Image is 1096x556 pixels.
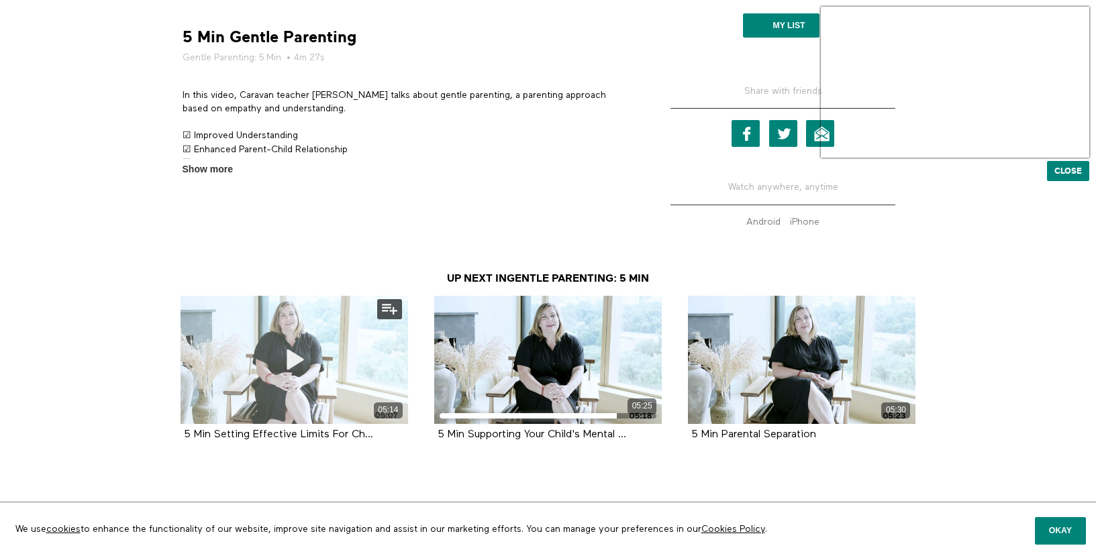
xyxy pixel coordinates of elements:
[46,524,81,534] a: cookies
[670,85,895,109] h5: Share with friends
[184,429,373,439] a: 5 Min Setting Effective Limits For Ch...
[787,217,823,227] a: iPhone
[183,89,632,116] p: In this video, Caravan teacher [PERSON_NAME] talks about gentle parenting, a parenting approach b...
[743,217,784,227] a: Android
[743,13,819,38] button: My list
[183,51,632,64] h5: • 4m 27s
[5,512,862,546] p: We use to enhance the functionality of our website, improve site navigation and assist in our mar...
[732,120,760,147] a: Facebook
[691,429,816,439] a: 5 Min Parental Separation
[181,296,408,424] a: 5 Min Setting Effective Limits For Ch... 05:14
[172,272,924,286] h3: Up Next in
[806,120,834,147] a: Email
[183,27,356,48] strong: 5 Min Gentle Parenting
[183,129,632,170] p: ☑ Improved Understanding ☑ Enhanced Parent-Child Relationship ☑ Stronger Relationships
[688,296,915,424] a: 5 Min Parental Separation 05:30
[769,120,797,147] a: Twitter
[1035,517,1086,544] button: Okay
[507,272,649,284] a: Gentle Parenting: 5 Min
[790,217,819,227] strong: iPhone
[701,524,765,534] a: Cookies Policy
[377,299,402,319] button: Add to my list
[746,217,781,227] strong: Android
[183,162,233,176] span: Show more
[670,170,895,205] h5: Watch anywhere, anytime
[628,398,656,414] div: 05:25
[183,51,281,64] a: Gentle Parenting: 5 Min
[374,402,403,418] div: 05:14
[881,402,910,418] div: 05:30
